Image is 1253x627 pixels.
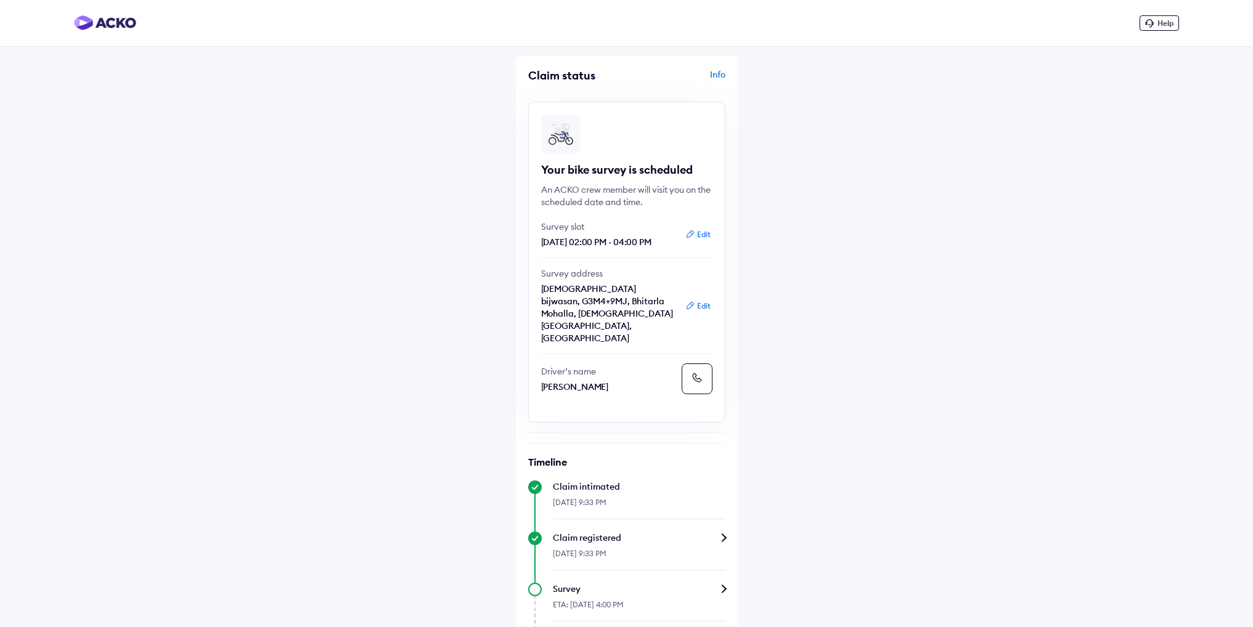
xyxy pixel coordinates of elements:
p: Survey address [541,267,677,280]
h6: Timeline [528,456,725,468]
p: [PERSON_NAME] [541,381,677,393]
p: [DEMOGRAPHIC_DATA] bijwasan, G3M4+9MJ, Bhitarla Mohalla, [DEMOGRAPHIC_DATA][GEOGRAPHIC_DATA], [GE... [541,283,677,344]
button: Edit [682,229,714,241]
span: Help [1157,18,1173,28]
img: horizontal-gradient.png [74,15,136,30]
div: [DATE] 9:33 PM [553,493,725,519]
div: Info [630,68,725,92]
div: ETA: [DATE] 4:00 PM [553,595,725,621]
p: Driver’s name [541,365,677,378]
div: Claim registered [553,532,725,544]
p: Survey slot [541,220,677,233]
button: Edit [682,300,714,312]
div: Survey [553,583,725,595]
div: Claim intimated [553,480,725,493]
div: Your bike survey is scheduled [541,163,712,177]
div: An ACKO crew member will visit you on the scheduled date and time. [541,184,712,208]
p: [DATE] 02:00 PM - 04:00 PM [541,236,677,248]
div: Claim status [528,68,624,83]
div: [DATE] 9:33 PM [553,544,725,570]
